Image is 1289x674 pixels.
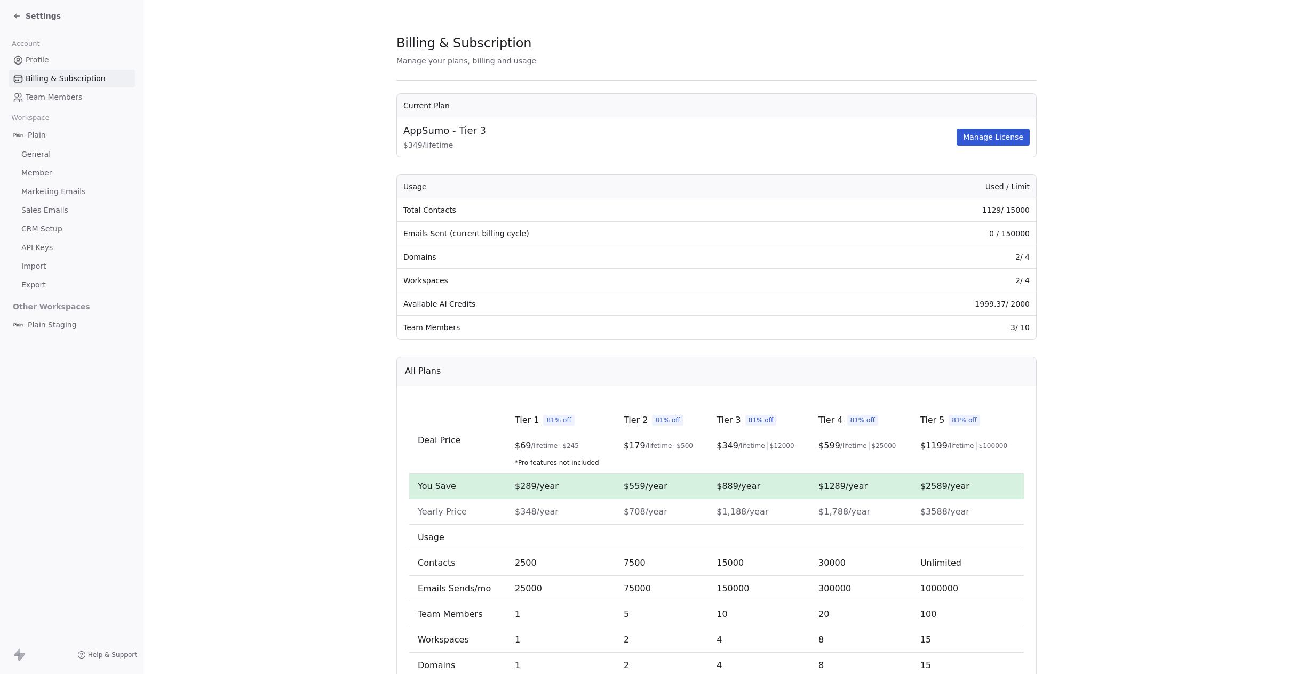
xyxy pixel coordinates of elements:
[409,601,506,627] td: Team Members
[717,609,727,619] span: 10
[652,415,683,426] span: 81% off
[745,415,777,426] span: 81% off
[818,558,846,568] span: 30000
[397,292,826,316] td: Available AI Credits
[818,414,842,427] span: Tier 4
[515,459,607,467] span: *Pro features not included
[418,435,461,445] span: Deal Price
[13,319,23,330] img: Plain-Logo-Tile.png
[717,635,722,645] span: 4
[826,222,1036,245] td: 0 / 150000
[26,11,61,21] span: Settings
[26,73,106,84] span: Billing & Subscription
[717,414,741,427] span: Tier 3
[717,660,722,670] span: 4
[397,94,1036,117] th: Current Plan
[13,130,23,140] img: Plain-Logo-Tile.png
[21,223,62,235] span: CRM Setup
[920,583,958,593] span: 1000000
[624,507,667,517] span: $708/year
[7,36,44,52] span: Account
[515,507,559,517] span: $348/year
[717,439,738,452] span: $ 349
[826,292,1036,316] td: 1999.37 / 2000
[515,414,539,427] span: Tier 1
[957,129,1030,146] button: Manage License
[624,439,646,452] span: $ 179
[826,316,1036,339] td: 3 / 10
[624,558,646,568] span: 7500
[28,319,77,330] span: Plain Staging
[9,239,135,256] a: API Keys
[28,130,46,140] span: Plain
[515,481,559,491] span: $289/year
[409,627,506,653] td: Workspaces
[818,583,851,593] span: 300000
[818,660,824,670] span: 8
[7,110,54,126] span: Workspace
[738,442,765,450] span: /lifetime
[13,11,61,21] a: Settings
[920,609,937,619] span: 100
[21,186,85,197] span: Marketing Emails
[409,576,506,601] td: Emails Sends/mo
[818,635,824,645] span: 8
[21,167,52,179] span: Member
[920,507,969,517] span: $3588/year
[826,269,1036,292] td: 2 / 4
[396,57,536,65] span: Manage your plans, billing and usage
[949,415,980,426] span: 81% off
[818,507,870,517] span: $1,788/year
[9,202,135,219] a: Sales Emails
[397,175,826,198] th: Usage
[21,261,46,272] span: Import
[872,442,896,450] span: $ 25000
[920,558,961,568] span: Unlimited
[9,220,135,238] a: CRM Setup
[979,442,1008,450] span: $ 100000
[397,198,826,222] td: Total Contacts
[9,298,94,315] span: Other Workspaces
[9,146,135,163] a: General
[717,507,768,517] span: $1,188/year
[397,316,826,339] td: Team Members
[515,558,537,568] span: 2500
[624,481,667,491] span: $559/year
[21,149,51,160] span: General
[515,583,542,593] span: 25000
[624,609,629,619] span: 5
[717,558,744,568] span: 15000
[26,54,49,66] span: Profile
[397,269,826,292] td: Workspaces
[624,583,651,593] span: 75000
[515,660,520,670] span: 1
[920,635,931,645] span: 15
[9,51,135,69] a: Profile
[405,365,441,378] span: All Plans
[9,164,135,182] a: Member
[403,140,954,150] span: $ 349 / lifetime
[9,183,135,200] a: Marketing Emails
[531,442,558,450] span: /lifetime
[624,635,629,645] span: 2
[826,198,1036,222] td: 1129 / 15000
[624,660,629,670] span: 2
[9,70,135,87] a: Billing & Subscription
[818,609,829,619] span: 20
[88,651,137,659] span: Help & Support
[397,222,826,245] td: Emails Sent (current billing cycle)
[397,245,826,269] td: Domains
[21,242,53,253] span: API Keys
[818,481,868,491] span: $1289/year
[847,415,879,426] span: 81% off
[646,442,672,450] span: /lifetime
[418,532,444,542] span: Usage
[826,245,1036,269] td: 2 / 4
[770,442,794,450] span: $ 12000
[21,279,46,291] span: Export
[948,442,974,450] span: /lifetime
[515,635,520,645] span: 1
[409,550,506,576] td: Contacts
[26,92,82,103] span: Team Members
[77,651,137,659] a: Help & Support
